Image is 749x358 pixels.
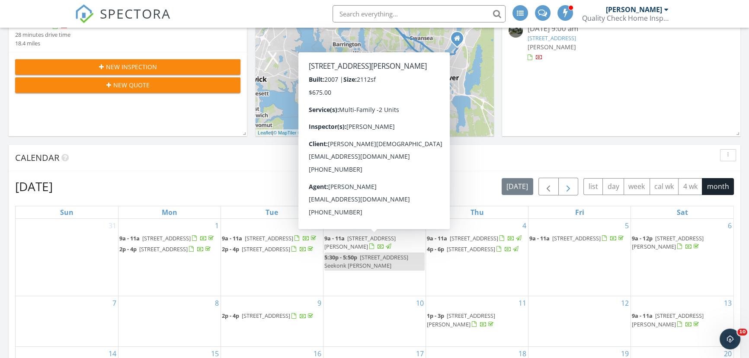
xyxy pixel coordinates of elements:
[242,245,290,253] span: [STREET_ADDRESS]
[606,5,662,14] div: [PERSON_NAME]
[527,43,576,51] span: [PERSON_NAME]
[436,78,442,83] div: 71 Mystic St 4, Fall River, MA 02724
[720,329,740,349] iframe: Intercom live chat
[245,234,293,242] span: [STREET_ADDRESS]
[119,245,212,253] a: 2p - 4p [STREET_ADDRESS]
[632,312,652,320] span: 9a - 11a
[427,244,527,255] a: 4p - 6p [STREET_ADDRESS]
[221,219,323,296] td: Go to September 2, 2025
[624,178,650,195] button: week
[737,329,747,336] span: 10
[552,234,601,242] span: [STREET_ADDRESS]
[722,296,733,310] a: Go to September 13, 2025
[222,312,239,320] span: 2p - 4p
[427,312,444,320] span: 1p - 3p
[119,233,220,244] a: 9a - 11a [STREET_ADDRESS]
[632,234,652,242] span: 9a - 12p
[631,296,733,347] td: Go to September 13, 2025
[426,296,528,347] td: Go to September 11, 2025
[222,233,322,244] a: 9a - 11a [STREET_ADDRESS]
[469,206,486,218] a: Thursday
[632,311,733,329] a: 9a - 11a [STREET_ADDRESS][PERSON_NAME]
[632,312,703,328] span: [STREET_ADDRESS][PERSON_NAME]
[502,178,533,195] button: [DATE]
[529,234,550,242] span: 9a - 11a
[298,130,362,135] a: © OpenStreetMap contributors
[119,245,137,253] span: 2p - 4p
[264,206,280,218] a: Tuesday
[517,296,528,310] a: Go to September 11, 2025
[273,130,297,135] a: © MapTiler
[221,296,323,347] td: Go to September 9, 2025
[450,234,498,242] span: [STREET_ADDRESS]
[316,219,323,233] a: Go to September 2, 2025
[75,12,171,30] a: SPECTORA
[323,219,426,296] td: Go to September 3, 2025
[632,234,703,250] span: [STREET_ADDRESS][PERSON_NAME]
[16,219,118,296] td: Go to August 31, 2025
[414,296,426,310] a: Go to September 10, 2025
[142,234,191,242] span: [STREET_ADDRESS]
[427,311,527,329] a: 1p - 3p [STREET_ADDRESS][PERSON_NAME]
[447,245,495,253] span: [STREET_ADDRESS]
[427,234,523,242] a: 9a - 11a [STREET_ADDRESS]
[118,219,221,296] td: Go to September 1, 2025
[213,296,221,310] a: Go to September 8, 2025
[222,312,315,320] a: 2p - 4p [STREET_ADDRESS]
[222,245,315,253] a: 2p - 4p [STREET_ADDRESS]
[632,234,703,250] a: 9a - 12p [STREET_ADDRESS][PERSON_NAME]
[427,245,444,253] span: 4p - 6p
[427,312,495,328] a: 1p - 3p [STREET_ADDRESS][PERSON_NAME]
[528,219,631,296] td: Go to September 5, 2025
[222,244,322,255] a: 2p - 4p [STREET_ADDRESS]
[15,39,70,48] div: 18.4 miles
[678,178,702,195] button: 4 wk
[58,206,75,218] a: Sunday
[222,234,318,242] a: 9a - 11a [STREET_ADDRESS]
[333,5,506,22] input: Search everything...
[426,219,528,296] td: Go to September 4, 2025
[256,129,365,137] div: |
[100,4,171,22] span: SPECTORA
[631,219,733,296] td: Go to September 6, 2025
[538,178,559,195] button: Previous month
[324,253,408,269] span: [STREET_ADDRESS] Seekonk [PERSON_NAME]
[529,234,625,242] a: 9a - 11a [STREET_ADDRESS]
[528,296,631,347] td: Go to September 12, 2025
[316,296,323,310] a: Go to September 9, 2025
[106,62,157,71] span: New Inspection
[623,219,631,233] a: Go to September 5, 2025
[222,311,322,321] a: 2p - 4p [STREET_ADDRESS]
[365,206,384,218] a: Wednesday
[619,296,631,310] a: Go to September 12, 2025
[139,245,188,253] span: [STREET_ADDRESS]
[418,219,426,233] a: Go to September 3, 2025
[582,14,669,22] div: Quality Check Home Inspection
[527,23,715,34] div: [DATE] 9:00 am
[15,59,240,75] button: New Inspection
[119,234,215,242] a: 9a - 11a [STREET_ADDRESS]
[324,233,425,252] a: 9a - 11a [STREET_ADDRESS][PERSON_NAME]
[16,296,118,347] td: Go to September 7, 2025
[324,234,396,250] a: 9a - 11a [STREET_ADDRESS][PERSON_NAME]
[529,233,630,244] a: 9a - 11a [STREET_ADDRESS]
[324,234,345,242] span: 9a - 11a
[726,219,733,233] a: Go to September 6, 2025
[222,234,242,242] span: 9a - 11a
[118,296,221,347] td: Go to September 8, 2025
[213,219,221,233] a: Go to September 1, 2025
[527,34,576,42] a: [STREET_ADDRESS]
[15,77,240,93] button: New Quote
[323,296,426,347] td: Go to September 10, 2025
[509,23,734,62] a: [DATE] 9:00 am [STREET_ADDRESS] [PERSON_NAME]
[427,312,495,328] span: [STREET_ADDRESS][PERSON_NAME]
[509,23,523,38] img: streetview
[427,245,520,253] a: 4p - 6p [STREET_ADDRESS]
[119,234,140,242] span: 9a - 11a
[521,219,528,233] a: Go to September 4, 2025
[583,178,603,195] button: list
[324,253,357,261] span: 5:30p - 5:50p
[15,31,70,39] div: 28 minutes drive time
[119,244,220,255] a: 2p - 4p [STREET_ADDRESS]
[15,178,53,195] h2: [DATE]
